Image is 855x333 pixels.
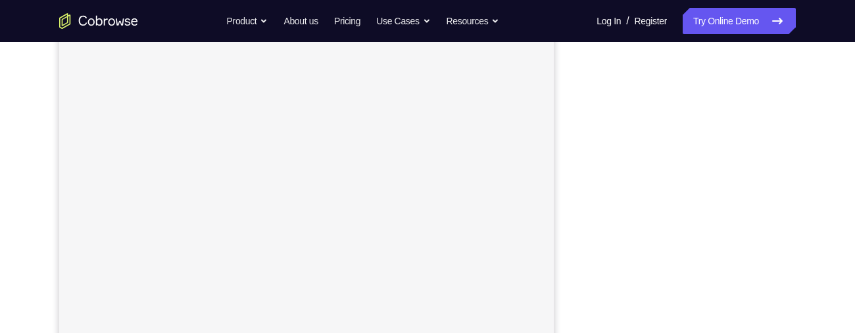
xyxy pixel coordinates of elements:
button: Resources [447,8,500,34]
a: Pricing [334,8,360,34]
span: / [626,13,629,29]
a: Try Online Demo [683,8,796,34]
button: Use Cases [376,8,430,34]
a: Register [635,8,667,34]
a: About us [283,8,318,34]
button: Product [227,8,268,34]
a: Go to the home page [59,13,138,29]
a: Log In [597,8,621,34]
